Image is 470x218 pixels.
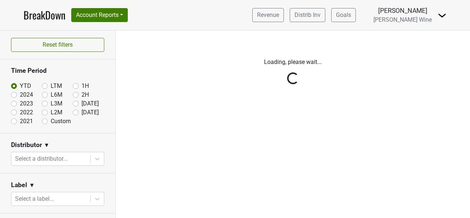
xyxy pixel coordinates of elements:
[23,7,65,23] a: BreakDown
[373,6,432,15] div: [PERSON_NAME]
[121,58,464,67] p: Loading, please wait...
[373,16,432,23] span: [PERSON_NAME] Wine
[71,8,128,22] button: Account Reports
[438,11,446,20] img: Dropdown Menu
[331,8,356,22] a: Goals
[290,8,325,22] a: Distrib Inv
[252,8,284,22] a: Revenue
